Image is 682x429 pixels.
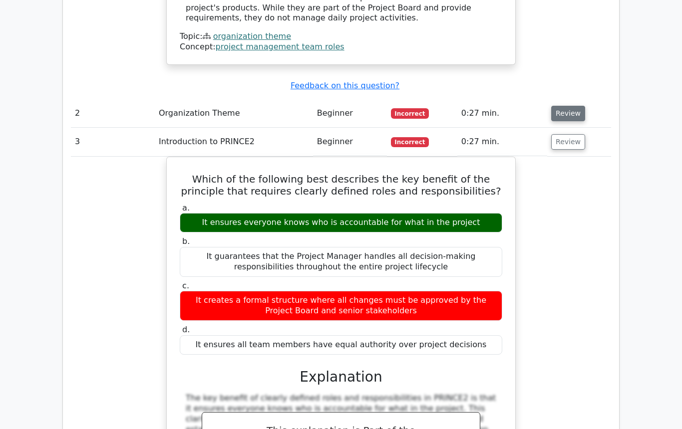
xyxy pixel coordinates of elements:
td: Introduction to PRINCE2 [155,128,313,156]
span: c. [182,281,189,290]
div: It guarantees that the Project Manager handles all decision-making responsibilities throughout th... [180,247,502,277]
td: Beginner [313,99,387,128]
span: Incorrect [391,137,429,147]
h5: Which of the following best describes the key benefit of the principle that requires clearly defi... [179,173,503,197]
a: organization theme [213,31,291,41]
span: a. [182,203,190,213]
td: 2 [71,99,155,128]
td: 0:27 min. [457,99,547,128]
td: 3 [71,128,155,156]
button: Review [551,106,585,121]
td: Organization Theme [155,99,313,128]
h3: Explanation [186,369,496,386]
div: Concept: [180,42,502,52]
button: Review [551,134,585,150]
div: It ensures everyone knows who is accountable for what in the project [180,213,502,232]
span: Incorrect [391,108,429,118]
a: Feedback on this question? [291,81,399,90]
span: b. [182,236,190,246]
div: Topic: [180,31,502,42]
div: It creates a formal structure where all changes must be approved by the Project Board and senior ... [180,291,502,321]
div: It ensures all team members have equal authority over project decisions [180,335,502,355]
td: Beginner [313,128,387,156]
a: project management team roles [216,42,344,51]
span: d. [182,325,190,334]
td: 0:27 min. [457,128,547,156]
